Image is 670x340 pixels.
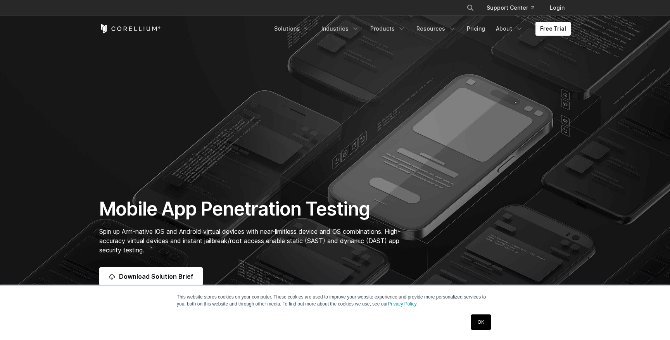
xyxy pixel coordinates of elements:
a: Login [544,1,571,15]
a: OK [471,314,491,330]
a: Solutions [269,22,315,36]
div: Navigation Menu [269,22,571,36]
span: Download Solution Brief [119,272,193,281]
button: Search [463,1,477,15]
h1: Mobile App Penetration Testing [99,197,408,221]
a: Free Trial [535,22,571,36]
a: Download Solution Brief [99,267,203,286]
a: Resources [412,22,461,36]
a: Products [366,22,410,36]
a: Privacy Policy. [388,301,418,307]
p: This website stores cookies on your computer. These cookies are used to improve your website expe... [177,293,493,307]
div: Navigation Menu [457,1,571,15]
a: Corellium Home [99,24,161,33]
a: Support Center [480,1,540,15]
a: Pricing [462,22,490,36]
a: About [491,22,528,36]
a: Industries [317,22,364,36]
span: Spin up Arm-native iOS and Android virtual devices with near-limitless device and OS combinations... [99,228,400,254]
